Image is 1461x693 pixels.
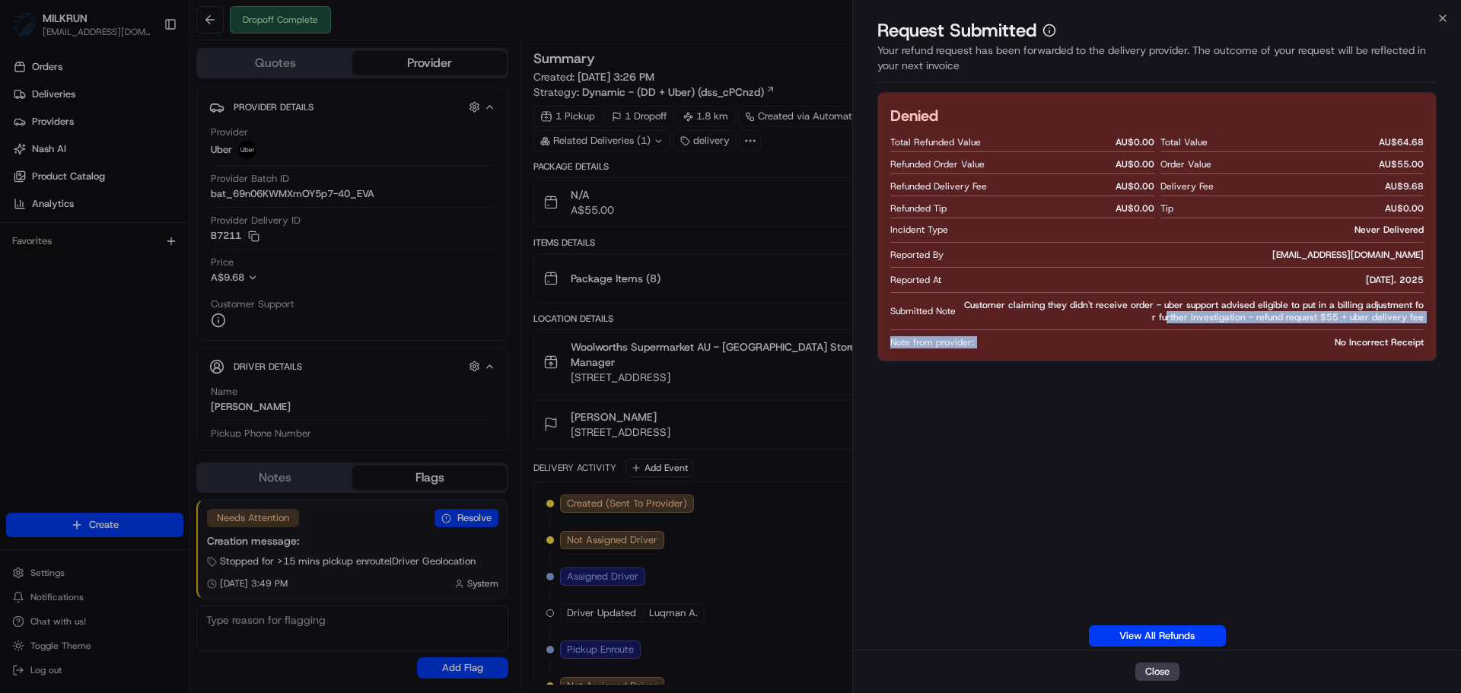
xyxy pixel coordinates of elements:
span: Delivery Fee [1160,180,1214,192]
span: [DATE]. 2025 [1366,274,1424,286]
span: AU$ 0.00 [1116,136,1154,148]
span: Incident Type [890,224,948,236]
button: Close [1135,663,1179,681]
span: AU$ 0.00 [1385,202,1424,215]
span: Never Delivered [1354,224,1424,236]
span: AU$ 0.00 [1116,180,1154,192]
span: AU$ 55.00 [1379,158,1424,170]
span: AU$ 64.68 [1379,136,1424,148]
span: [EMAIL_ADDRESS][DOMAIN_NAME] [1272,249,1424,261]
span: Reported By [890,249,944,261]
span: Refunded Tip [890,202,947,215]
span: Total Refunded Value [890,136,981,148]
div: Your refund request has been forwarded to the delivery provider. The outcome of your request will... [877,43,1437,83]
span: Reported At [890,274,941,286]
span: No Incorrect Receipt [1335,336,1424,348]
span: Tip [1160,202,1173,215]
span: Order Value [1160,158,1211,170]
span: Submitted Note [890,305,956,317]
span: Customer claiming they didn't receive order - uber support advised eligible to put in a billing a... [962,299,1424,323]
h2: Denied [890,105,938,126]
span: Note from provider: [890,336,974,348]
span: AU$ 0.00 [1116,158,1154,170]
p: Request Submitted [877,18,1036,43]
span: Total Value [1160,136,1208,148]
span: AU$ 9.68 [1385,180,1424,192]
span: Refunded Delivery Fee [890,180,987,192]
a: View All Refunds [1089,625,1226,647]
span: AU$ 0.00 [1116,202,1154,215]
span: Refunded Order Value [890,158,985,170]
